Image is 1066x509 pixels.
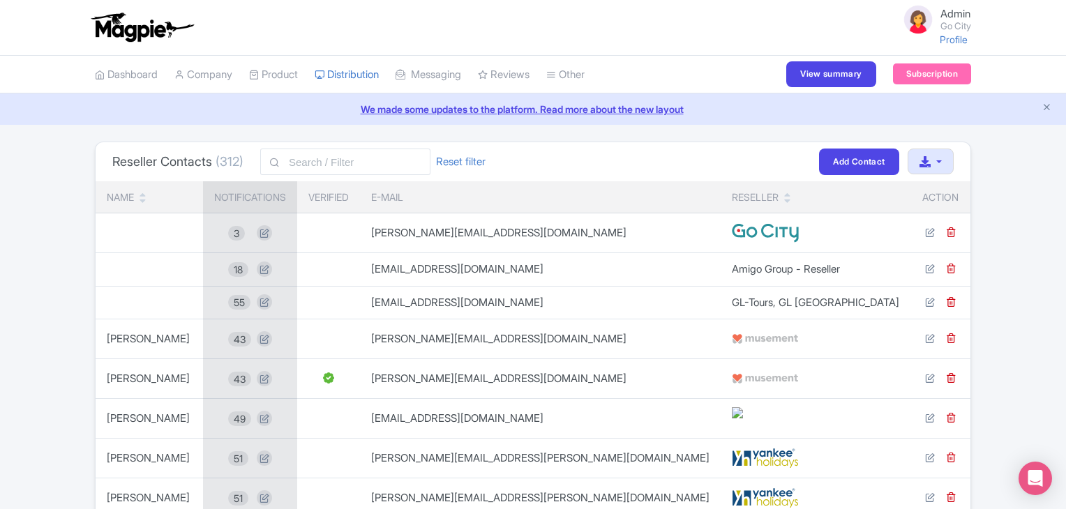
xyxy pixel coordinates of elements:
[786,61,876,87] a: View summary
[732,367,799,390] img: fd58q73ijqpthwdnpuqf.svg
[436,154,486,170] a: Reset filter
[228,226,245,241] span: 3
[107,328,190,349] span: [PERSON_NAME]
[249,56,298,94] a: Product
[360,319,721,359] td: [PERSON_NAME][EMAIL_ADDRESS][DOMAIN_NAME]
[216,154,243,169] span: (312)
[297,181,360,213] th: Verified
[228,295,250,310] span: 55
[732,262,840,275] span: Amigo Group - Reseller
[732,190,779,204] div: Reseller
[360,213,721,253] td: [PERSON_NAME][EMAIL_ADDRESS][DOMAIN_NAME]
[901,3,935,36] img: avatar_key_member-9c1dde93af8b07d7383eb8b5fb890c87.png
[8,102,1058,116] a: We made some updates to the platform. Read more about the new layout
[228,491,248,506] span: 51
[910,181,970,213] th: Action
[940,22,971,31] small: Go City
[203,181,297,213] th: Notifications
[107,487,190,508] span: [PERSON_NAME]
[112,154,212,169] span: Reseller Contacts
[95,56,158,94] a: Dashboard
[1019,462,1052,495] div: Open Intercom Messenger
[732,407,899,430] img: favicon.ico
[360,253,721,287] td: [EMAIL_ADDRESS][DOMAIN_NAME]
[360,181,721,213] th: E-mail
[732,296,899,309] span: GL-Tours, GL [GEOGRAPHIC_DATA]
[107,368,190,389] span: [PERSON_NAME]
[107,408,190,429] span: [PERSON_NAME]
[174,56,232,94] a: Company
[260,149,430,175] input: Search / Filter
[732,487,799,509] img: l76ta8jgoyqajq3ngpcx.svg
[1042,100,1052,116] button: Close announcement
[940,7,970,20] span: Admin
[732,328,799,350] img: fd58q73ijqpthwdnpuqf.svg
[360,359,721,399] td: [PERSON_NAME][EMAIL_ADDRESS][DOMAIN_NAME]
[819,149,899,174] a: Add Contact
[396,56,461,94] a: Messaging
[228,262,248,277] span: 18
[228,451,248,466] span: 51
[732,222,799,244] img: ho7kn2dwegvwxubkqh9h.svg
[228,332,251,347] span: 43
[88,12,196,43] img: logo-ab69f6fb50320c5b225c76a69d11143b.png
[360,286,721,319] td: [EMAIL_ADDRESS][DOMAIN_NAME]
[893,63,971,84] a: Subscription
[107,190,134,204] div: Name
[732,447,799,469] img: l76ta8jgoyqajq3ngpcx.svg
[360,399,721,439] td: [EMAIL_ADDRESS][DOMAIN_NAME]
[478,56,530,94] a: Reviews
[228,411,251,426] span: 49
[315,56,379,94] a: Distribution
[893,3,971,36] a: Admin Go City
[107,448,190,469] span: [PERSON_NAME]
[360,439,721,478] td: [PERSON_NAME][EMAIL_ADDRESS][PERSON_NAME][DOMAIN_NAME]
[546,56,585,94] a: Other
[940,33,968,45] a: Profile
[228,372,251,386] span: 43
